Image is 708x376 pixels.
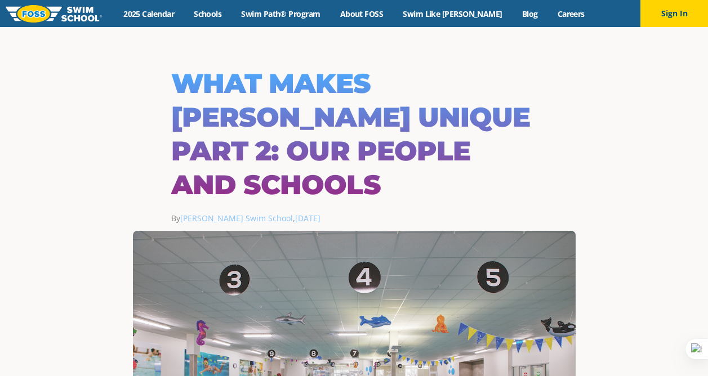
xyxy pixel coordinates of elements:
[171,213,293,223] span: By
[114,8,184,19] a: 2025 Calendar
[180,213,293,223] a: [PERSON_NAME] Swim School
[6,5,102,23] img: FOSS Swim School Logo
[295,213,320,223] a: [DATE]
[171,66,537,202] h1: What makes [PERSON_NAME] unique Part 2: Our People and Schools
[393,8,513,19] a: Swim Like [PERSON_NAME]
[231,8,330,19] a: Swim Path® Program
[184,8,231,19] a: Schools
[293,213,320,223] span: ,
[330,8,393,19] a: About FOSS
[512,8,547,19] a: Blog
[547,8,594,19] a: Careers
